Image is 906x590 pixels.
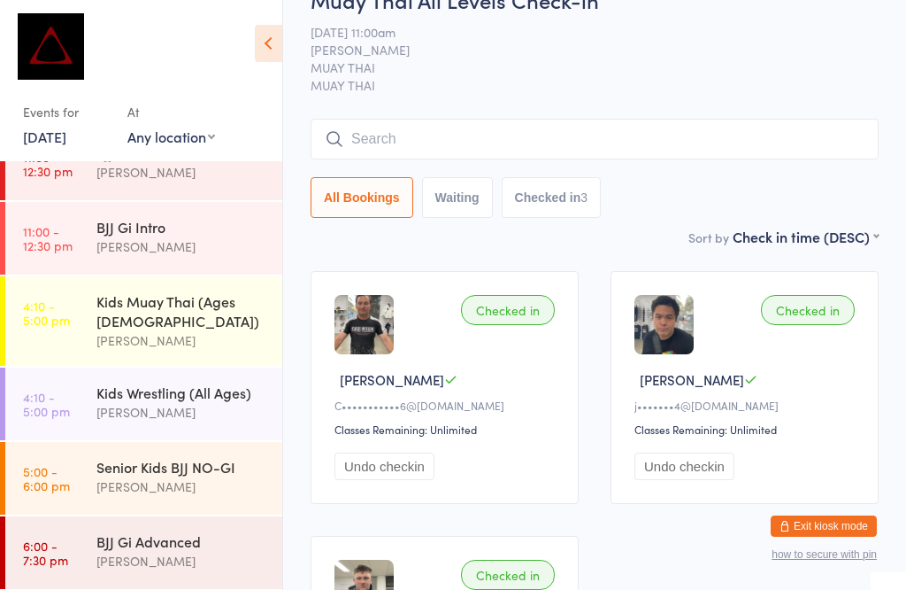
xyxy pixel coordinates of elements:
[311,119,879,159] input: Search
[23,127,66,146] a: [DATE]
[334,295,394,354] img: image1737535918.png
[96,551,267,571] div: [PERSON_NAME]
[311,41,851,58] span: [PERSON_NAME]
[18,13,84,80] img: Dominance MMA Thomastown
[96,383,267,402] div: Kids Wrestling (All Ages)
[96,291,267,330] div: Kids Muay Thai (Ages [DEMOGRAPHIC_DATA])
[634,398,860,413] div: j•••••••4@[DOMAIN_NAME]
[311,177,413,218] button: All Bookings
[96,162,267,182] div: [PERSON_NAME]
[96,477,267,497] div: [PERSON_NAME]
[311,58,851,76] span: MUAY THAI
[334,453,434,480] button: Undo checkin
[334,398,560,413] div: C•••••••••••6@[DOMAIN_NAME]
[634,422,860,437] div: Classes Remaining: Unlimited
[5,128,282,200] a: 11:00 -12:30 pmBJJ Gi Fundamentals[PERSON_NAME]
[23,150,73,178] time: 11:00 - 12:30 pm
[334,422,560,437] div: Classes Remaining: Unlimited
[96,532,267,551] div: BJJ Gi Advanced
[5,202,282,275] a: 11:00 -12:30 pmBJJ Gi Intro[PERSON_NAME]
[5,442,282,515] a: 5:00 -6:00 pmSenior Kids BJJ NO-GI[PERSON_NAME]
[634,453,734,480] button: Undo checkin
[340,370,444,389] span: [PERSON_NAME]
[96,217,267,237] div: BJJ Gi Intro
[5,276,282,366] a: 4:10 -5:00 pmKids Muay Thai (Ages [DEMOGRAPHIC_DATA])[PERSON_NAME]
[23,224,73,252] time: 11:00 - 12:30 pm
[127,127,215,146] div: Any location
[422,177,493,218] button: Waiting
[771,516,877,537] button: Exit kiosk mode
[96,402,267,423] div: [PERSON_NAME]
[311,23,851,41] span: [DATE] 11:00am
[461,295,555,325] div: Checked in
[23,299,70,327] time: 4:10 - 5:00 pm
[23,390,70,418] time: 4:10 - 5:00 pm
[23,464,70,493] time: 5:00 - 6:00 pm
[640,370,744,389] span: [PERSON_NAME]
[761,295,855,325] div: Checked in
[5,516,282,589] a: 6:00 -7:30 pmBJJ Gi Advanced[PERSON_NAME]
[772,548,877,561] button: how to secure with pin
[688,229,729,246] label: Sort by
[23,539,68,567] time: 6:00 - 7:30 pm
[5,368,282,440] a: 4:10 -5:00 pmKids Wrestling (All Ages)[PERSON_NAME]
[461,560,555,590] div: Checked in
[96,237,267,257] div: [PERSON_NAME]
[96,330,267,351] div: [PERSON_NAME]
[634,295,694,354] img: image1733875150.png
[502,177,602,218] button: Checked in3
[96,457,267,477] div: Senior Kids BJJ NO-GI
[23,97,110,127] div: Events for
[127,97,215,127] div: At
[311,76,879,94] span: MUAY THAI
[580,190,587,205] div: 3
[733,227,879,246] div: Check in time (DESC)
